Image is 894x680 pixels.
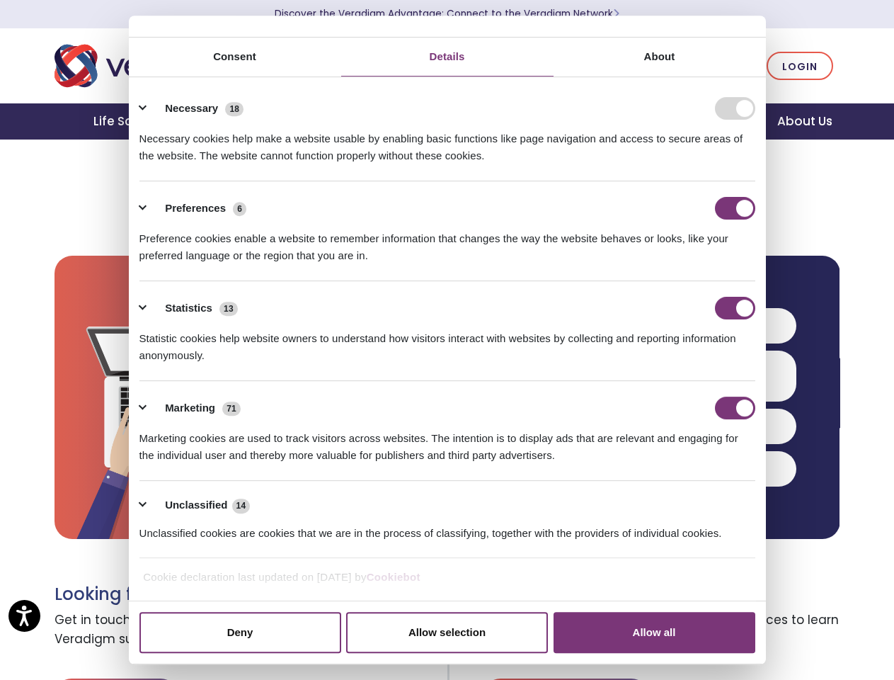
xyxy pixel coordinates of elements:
[139,612,341,653] button: Deny
[76,103,194,140] a: Life Sciences
[55,42,249,89] img: Veradigm logo
[346,612,548,653] button: Allow selection
[55,605,437,656] span: Get in touch with a customer success representative for Veradigm support.
[341,38,554,76] a: Details
[139,497,259,514] button: Unclassified (14)
[139,419,755,464] div: Marketing cookies are used to track visitors across websites. The intention is to display ads tha...
[139,297,247,319] button: Statistics (13)
[139,397,250,419] button: Marketing (71)
[139,319,755,364] div: Statistic cookies help website owners to understand how visitors interact with websites by collec...
[554,38,766,76] a: About
[275,7,619,21] a: Discover the Veradigm Advantage: Connect to the Veradigm NetworkLearn More
[165,300,212,317] label: Statistics
[554,612,755,653] button: Allow all
[129,38,341,76] a: Consent
[760,103,849,140] a: About Us
[613,7,619,21] span: Learn More
[55,173,840,197] h2: Ready to Schedule a Demo?
[139,514,755,542] div: Unclassified cookies are cookies that we are in the process of classifying, together with the pro...
[165,400,215,416] label: Marketing
[165,101,218,117] label: Necessary
[165,200,226,217] label: Preferences
[139,97,253,120] button: Necessary (18)
[139,220,755,264] div: Preference cookies enable a website to remember information that changes the way the website beha...
[55,584,437,605] h3: Looking for support?
[767,52,833,81] a: Login
[139,120,755,164] div: Necessary cookies help make a website usable by enabling basic functions like page navigation and...
[367,571,420,583] a: Cookiebot
[132,569,762,596] div: Cookie declaration last updated on [DATE] by
[139,197,256,220] button: Preferences (6)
